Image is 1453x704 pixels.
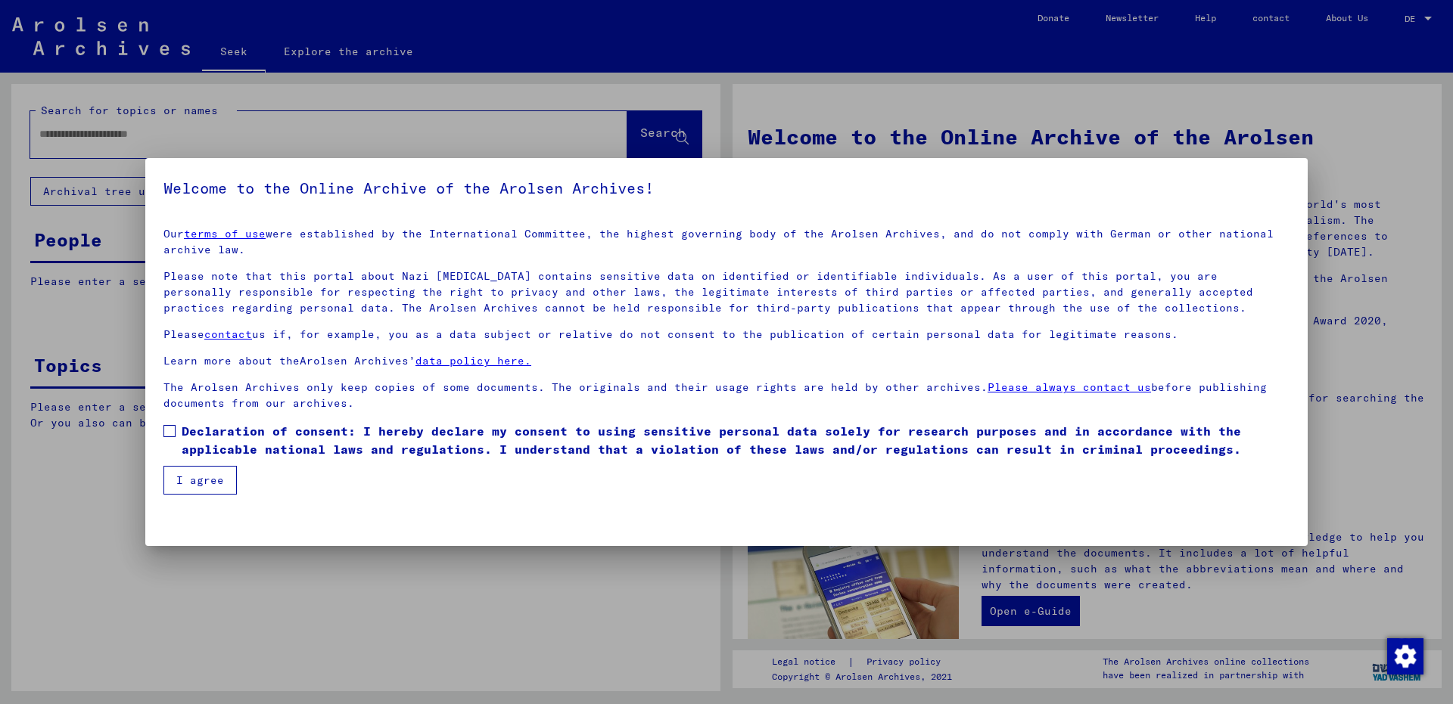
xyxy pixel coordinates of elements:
font: Learn more about the [163,354,300,368]
font: Declaration of consent: I hereby declare my consent to using sensitive personal data solely for r... [182,423,1241,457]
font: were established by the International Committee, the highest governing body of the Arolsen Archiv... [163,227,1274,256]
font: us if, for example, you as a data subject or relative do not consent to the publication of certai... [252,327,1178,341]
font: Welcome to the Online Archive of the Arolsen Archives! [163,178,654,197]
a: terms of use [184,227,266,240]
font: Please note that this portal about Nazi [MEDICAL_DATA] contains sensitive data on identified or i... [163,269,1253,315]
div: Change consent [1386,637,1423,674]
a: contact [204,327,252,341]
a: Please always contact us [988,380,1151,394]
a: data policy here. [415,354,531,368]
font: Our [163,227,184,240]
font: Please [163,327,204,341]
img: Change consent [1387,638,1423,675]
font: The Arolsen Archives only keep copies of some documents. The originals and their usage rights are... [163,380,988,394]
font: I agree [176,473,224,487]
font: Arolsen Archives’ [300,354,415,368]
button: I agree [163,466,237,495]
